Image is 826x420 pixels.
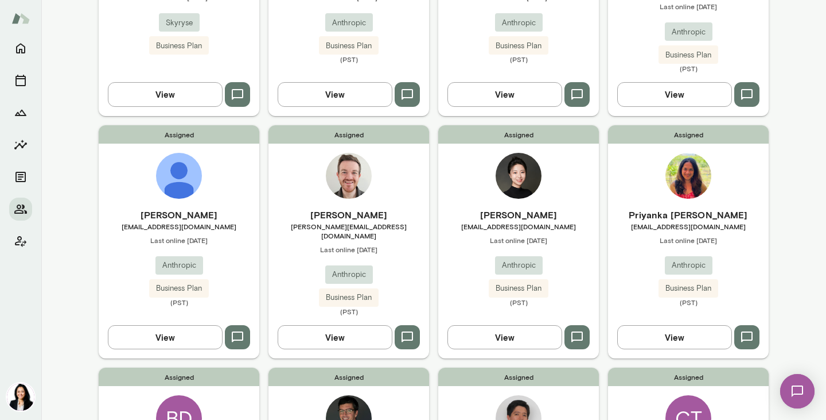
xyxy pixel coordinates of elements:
span: Assigned [99,125,259,144]
h6: [PERSON_NAME] [268,208,429,222]
button: View [617,325,732,349]
button: View [447,325,562,349]
span: (PST) [438,55,599,64]
span: Assigned [268,368,429,386]
span: Assigned [268,125,429,144]
button: Sessions [9,69,32,92]
span: (PST) [608,298,769,307]
span: [EMAIL_ADDRESS][DOMAIN_NAME] [608,222,769,231]
span: Last online [DATE] [99,236,259,245]
span: Anthropic [155,260,203,271]
button: View [108,82,223,106]
span: Assigned [438,125,599,144]
span: Last online [DATE] [268,245,429,254]
span: [EMAIL_ADDRESS][DOMAIN_NAME] [99,222,259,231]
span: Last online [DATE] [608,236,769,245]
span: Last online [DATE] [438,236,599,245]
img: Priyanka Phatak [665,153,711,199]
span: Anthropic [325,269,373,280]
span: (PST) [268,55,429,64]
button: Insights [9,133,32,156]
span: Business Plan [149,40,209,52]
span: [PERSON_NAME][EMAIL_ADDRESS][DOMAIN_NAME] [268,222,429,240]
button: Documents [9,165,32,188]
button: Client app [9,230,32,253]
img: Hyonjee Joo [156,153,202,199]
button: Growth Plan [9,101,32,124]
span: Anthropic [495,17,543,29]
span: Business Plan [149,283,209,294]
span: Assigned [438,368,599,386]
span: Assigned [99,368,259,386]
span: (PST) [438,298,599,307]
span: Business Plan [659,49,718,61]
h6: [PERSON_NAME] [99,208,259,222]
img: Mento [11,7,30,29]
span: Anthropic [665,26,712,38]
button: Members [9,198,32,221]
button: View [278,82,392,106]
span: Anthropic [665,260,712,271]
span: Assigned [608,368,769,386]
span: Business Plan [489,283,548,294]
img: Celine Xie [496,153,541,199]
button: View [447,82,562,106]
span: Skyryse [159,17,200,29]
button: View [617,82,732,106]
span: Assigned [608,125,769,144]
span: Anthropic [495,260,543,271]
button: Home [9,37,32,60]
span: Business Plan [319,40,379,52]
span: (PST) [99,298,259,307]
span: Business Plan [319,292,379,303]
span: Business Plan [659,283,718,294]
span: (PST) [608,64,769,73]
span: [EMAIL_ADDRESS][DOMAIN_NAME] [438,222,599,231]
h6: Priyanka [PERSON_NAME] [608,208,769,222]
span: Last online [DATE] [608,2,769,11]
span: (PST) [268,307,429,316]
span: Business Plan [489,40,548,52]
button: View [108,325,223,349]
h6: [PERSON_NAME] [438,208,599,222]
img: Andrew Munn [326,153,372,199]
img: Monica Aggarwal [7,383,34,411]
button: View [278,325,392,349]
span: Anthropic [325,17,373,29]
